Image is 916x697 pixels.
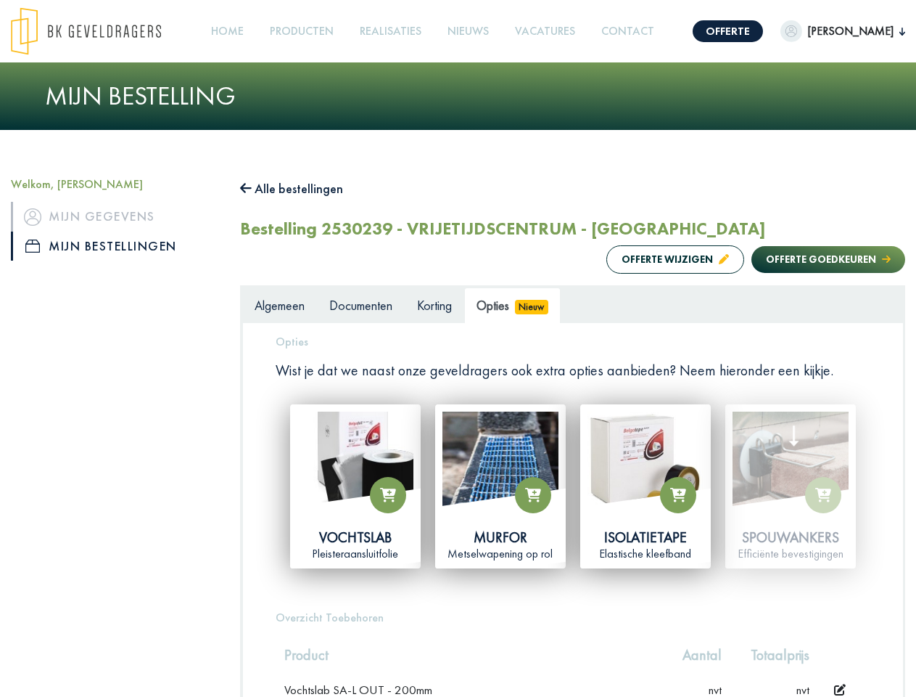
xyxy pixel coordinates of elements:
[509,15,581,48] a: Vacatures
[297,412,413,528] img: vochtslab.jpg
[730,637,818,673] th: Totaalprijs
[354,15,427,48] a: Realisaties
[240,219,766,240] h2: Bestelling 2530239 - VRIJETIJDSCENTRUM - [GEOGRAPHIC_DATA]
[587,547,703,562] div: Elastische kleefband
[297,528,413,547] div: Vochtslab
[11,177,218,191] h5: Welkom, [PERSON_NAME]
[11,232,218,261] a: iconMijn bestellingen
[276,637,666,673] th: Product
[693,20,763,42] a: Offerte
[515,300,548,314] span: Nieuw
[606,245,744,274] button: Offerte wijzigen
[751,246,905,273] button: Offerte goedkeuren
[442,15,495,48] a: Nieuws
[205,15,249,48] a: Home
[276,335,870,348] h5: Opties
[45,81,872,112] h1: Mijn bestelling
[255,297,305,314] span: Algemeen
[329,297,392,314] span: Documenten
[587,528,703,547] div: Isolatietape
[665,637,730,673] th: Aantal
[297,547,413,562] div: Pleisteraansluitfolie
[240,177,343,200] button: Alle bestellingen
[11,202,218,231] a: iconMijn gegevens
[476,297,509,314] span: Opties
[587,412,703,528] img: isolatietape.jpg
[442,528,558,547] div: Murfor
[25,240,40,253] img: icon
[595,15,660,48] a: Contact
[802,23,899,40] span: [PERSON_NAME]
[780,20,802,42] img: dummypic.png
[11,7,161,55] img: logo
[417,297,452,314] span: Korting
[276,611,870,624] h5: Overzicht Toebehoren
[24,208,41,226] img: icon
[276,361,870,380] p: Wist je dat we naast onze geveldragers ook extra opties aanbieden? Neem hieronder een kijkje.
[780,20,905,42] button: [PERSON_NAME]
[442,547,558,562] div: Metselwapening op rol
[264,15,339,48] a: Producten
[242,288,903,323] ul: Tabs
[442,412,558,528] img: murfor.jpg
